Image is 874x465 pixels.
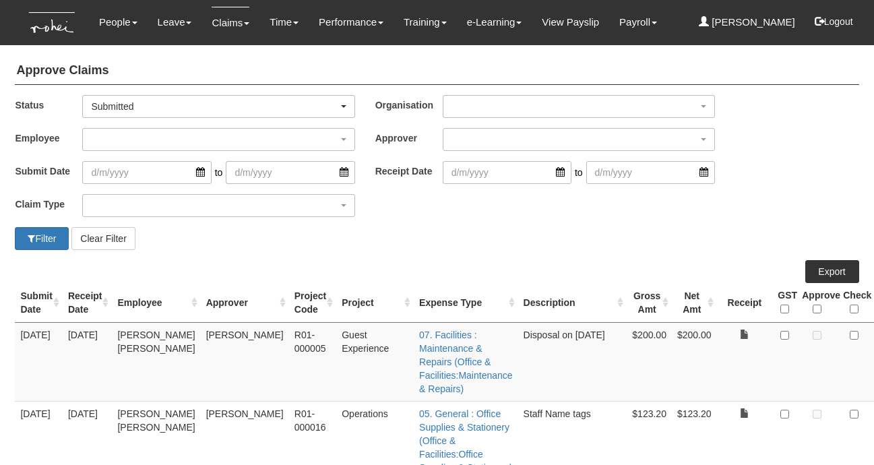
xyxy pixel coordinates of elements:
[805,5,863,38] button: Logout
[15,161,82,181] label: Submit Date
[270,7,299,38] a: Time
[571,161,586,184] span: to
[82,95,354,118] button: Submitted
[99,7,137,38] a: People
[112,322,200,401] td: [PERSON_NAME] [PERSON_NAME]
[226,161,354,184] input: d/m/yyyy
[518,322,627,401] td: Disposal on [DATE]
[63,283,113,323] th: Receipt Date : activate to sort column ascending
[375,95,443,115] label: Organisation
[15,128,82,148] label: Employee
[289,322,336,401] td: R01-000005
[63,322,113,401] td: [DATE]
[805,260,859,283] a: Export
[672,322,717,401] td: $200.00
[289,283,336,323] th: Project Code : activate to sort column ascending
[419,330,513,394] a: 07. Facilities : Maintenance & Repairs (Office & Facilities:Maintenance & Repairs)
[542,7,599,38] a: View Payslip
[672,283,717,323] th: Net Amt : activate to sort column ascending
[586,161,715,184] input: d/m/yyyy
[212,161,226,184] span: to
[619,7,657,38] a: Payroll
[627,322,672,401] td: $200.00
[112,283,200,323] th: Employee : activate to sort column ascending
[404,7,447,38] a: Training
[772,283,797,323] th: GST
[443,161,571,184] input: d/m/yyyy
[15,322,62,401] td: [DATE]
[15,194,82,214] label: Claim Type
[82,161,211,184] input: d/m/yyyy
[717,283,773,323] th: Receipt
[212,7,249,38] a: Claims
[699,7,795,38] a: [PERSON_NAME]
[627,283,672,323] th: Gross Amt : activate to sort column ascending
[375,161,443,181] label: Receipt Date
[15,57,859,85] h4: Approve Claims
[15,95,82,115] label: Status
[71,227,135,250] button: Clear Filter
[91,100,338,113] div: Submitted
[201,322,289,401] td: [PERSON_NAME]
[414,283,518,323] th: Expense Type : activate to sort column ascending
[838,283,871,323] th: Check
[797,283,838,323] th: Approve
[201,283,289,323] th: Approver : activate to sort column ascending
[336,322,414,401] td: Guest Experience
[375,128,443,148] label: Approver
[15,283,62,323] th: Submit Date : activate to sort column ascending
[336,283,414,323] th: Project : activate to sort column ascending
[467,7,522,38] a: e-Learning
[319,7,383,38] a: Performance
[518,283,627,323] th: Description : activate to sort column ascending
[15,227,69,250] button: Filter
[158,7,192,38] a: Leave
